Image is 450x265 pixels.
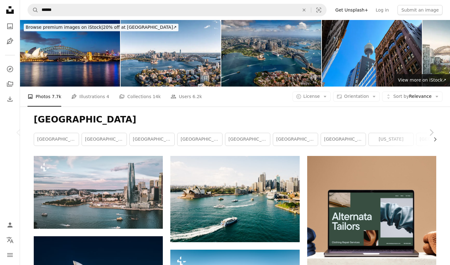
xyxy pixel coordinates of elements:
button: Search Unsplash [28,4,38,16]
a: Photos [4,20,16,32]
a: View more on iStock↗ [394,74,450,87]
button: Submit an image [397,5,442,15]
button: Visual search [311,4,326,16]
img: Sydney, Opera House during daytime [170,156,299,242]
a: Sydney, Opera House during daytime [170,196,299,202]
a: Collections 14k [119,87,161,107]
a: Get Unsplash+ [332,5,372,15]
span: 14k [152,93,161,100]
span: 6.2k [192,93,202,100]
img: Sydney Skyline at Night [20,20,120,87]
button: Orientation [333,92,380,102]
a: Collections [4,78,16,90]
a: [GEOGRAPHIC_DATA] [225,133,270,146]
a: Next [412,102,450,162]
a: Browse premium images on iStock|20% off at [GEOGRAPHIC_DATA]↗ [20,20,182,35]
a: [GEOGRAPHIC_DATA] [34,133,79,146]
a: Users 6.2k [171,87,202,107]
a: [GEOGRAPHIC_DATA] [321,133,366,146]
a: Log in / Sign up [4,219,16,231]
a: Log in [372,5,392,15]
button: Sort byRelevance [382,92,442,102]
span: Relevance [393,93,432,100]
button: Menu [4,249,16,261]
a: [GEOGRAPHIC_DATA] [130,133,174,146]
span: 4 [107,93,109,100]
button: Clear [297,4,311,16]
form: Find visuals sitewide [27,4,327,16]
a: [GEOGRAPHIC_DATA] [177,133,222,146]
img: Aerial Drone View Of The Sydney Skyline With Harbour Bridge And Kirribilli Suburb. [121,20,221,87]
span: Sort by [393,94,409,99]
a: Illustrations 4 [71,87,109,107]
img: Drone shot of the beautiful Sydney Harbor [221,20,321,87]
span: Browse premium images on iStock | [26,25,103,30]
a: [GEOGRAPHIC_DATA] [273,133,318,146]
span: Orientation [344,94,369,99]
a: [US_STATE] [369,133,413,146]
button: License [292,92,331,102]
h1: [GEOGRAPHIC_DATA] [34,114,436,125]
a: Illustrations [4,35,16,47]
a: A bird's eye view of the Sydney Habor with a background of the Harbor Bridge in Barangaroo, Austr... [34,189,163,195]
span: 20% off at [GEOGRAPHIC_DATA] ↗ [26,25,177,30]
span: View more on iStock ↗ [398,77,446,82]
a: [GEOGRAPHIC_DATA] [82,133,127,146]
a: Download History [4,93,16,105]
img: Skyline view featuring the iconic Sydney Tower surrounded by modern glass buildings on a clear bl... [322,20,422,87]
img: A bird's eye view of the Sydney Habor with a background of the Harbor Bridge in Barangaroo, Austr... [34,156,163,228]
button: Language [4,234,16,246]
a: Explore [4,63,16,75]
span: License [303,94,320,99]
